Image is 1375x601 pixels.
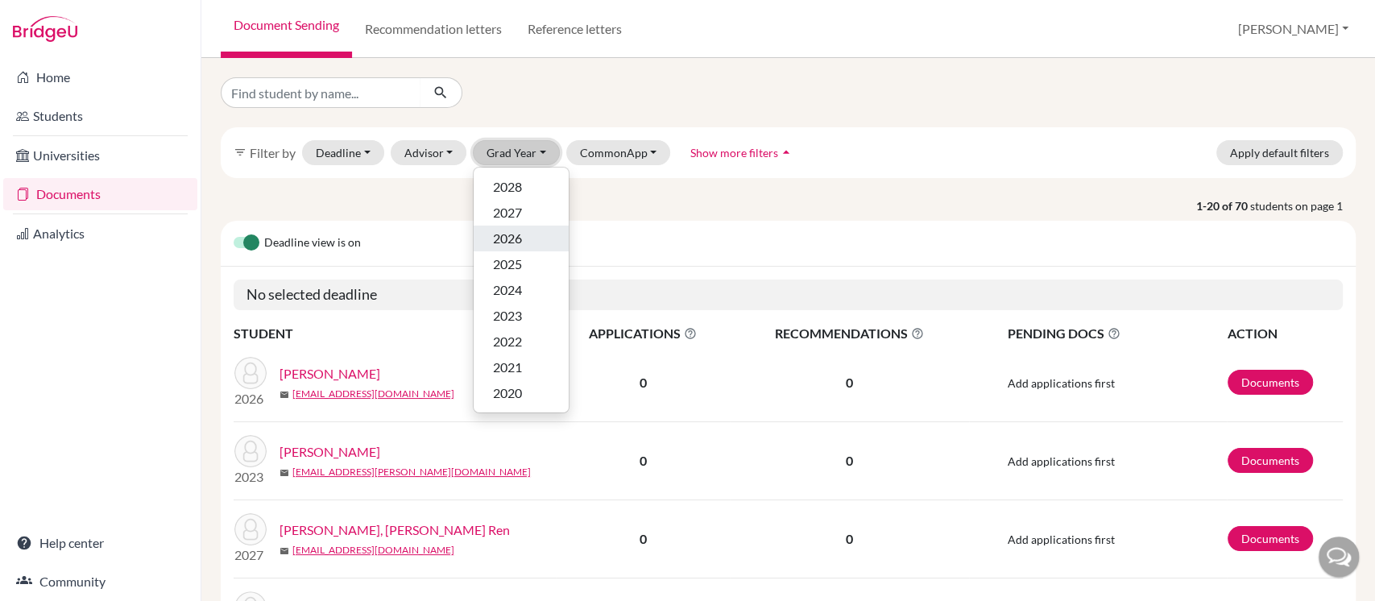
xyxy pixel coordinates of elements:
span: PENDING DOCS [1008,324,1226,343]
span: Add applications first [1008,454,1115,468]
i: filter_list [234,146,246,159]
span: mail [280,468,289,478]
span: Filter by [250,145,296,160]
p: 2023 [234,467,267,487]
span: mail [280,546,289,556]
span: 2023 [493,306,522,325]
a: Community [3,566,197,598]
span: Help [36,11,69,26]
button: 2028 [474,174,569,200]
b: 0 [640,531,647,546]
strong: 1-20 of 70 [1196,197,1250,214]
button: Apply default filters [1216,140,1343,165]
button: 2026 [474,226,569,251]
p: 0 [731,451,968,470]
span: mail [280,390,289,400]
a: [PERSON_NAME], [PERSON_NAME] Ren [280,520,510,540]
button: CommonApp [566,140,671,165]
span: 2022 [493,332,522,351]
a: [EMAIL_ADDRESS][PERSON_NAME][DOMAIN_NAME] [292,465,531,479]
p: 0 [731,373,968,392]
a: Universities [3,139,197,172]
span: Show more filters [690,146,778,160]
th: STUDENT [234,323,556,344]
a: [PERSON_NAME] [280,442,380,462]
img: Bridge-U [13,16,77,42]
span: Add applications first [1008,533,1115,546]
span: 2027 [493,203,522,222]
span: Add applications first [1008,376,1115,390]
p: 2027 [234,545,267,565]
a: Help center [3,527,197,559]
button: 2021 [474,354,569,380]
a: [PERSON_NAME] [280,364,380,383]
p: 0 [731,529,968,549]
a: [EMAIL_ADDRESS][DOMAIN_NAME] [292,543,454,557]
a: Documents [1228,526,1313,551]
span: 2021 [493,358,522,377]
button: 2027 [474,200,569,226]
button: Deadline [302,140,384,165]
h5: No selected deadline [234,280,1343,310]
img: Chan, Elina [234,435,267,467]
span: 2024 [493,280,522,300]
span: 2026 [493,229,522,248]
span: students on page 1 [1250,197,1356,214]
a: Documents [1228,370,1313,395]
a: Students [3,100,197,132]
span: APPLICATIONS [557,324,729,343]
img: Aoyama, Liz [234,357,267,389]
span: RECOMMENDATIONS [731,324,968,343]
span: 2020 [493,383,522,403]
span: 2025 [493,255,522,274]
button: 2023 [474,303,569,329]
th: ACTION [1227,323,1343,344]
span: 2028 [493,177,522,197]
b: 0 [640,453,647,468]
div: Grad Year [473,167,569,413]
button: [PERSON_NAME] [1231,14,1356,44]
b: 0 [640,375,647,390]
button: 2022 [474,329,569,354]
a: Documents [3,178,197,210]
img: Chang, William Ming Ren [234,513,267,545]
p: 2026 [234,389,267,408]
button: 2025 [474,251,569,277]
a: Home [3,61,197,93]
input: Find student by name... [221,77,420,108]
button: Grad Year [473,140,560,165]
span: Deadline view is on [264,234,361,253]
i: arrow_drop_up [778,144,794,160]
a: Documents [1228,448,1313,473]
a: Analytics [3,218,197,250]
button: Advisor [391,140,467,165]
button: Show more filtersarrow_drop_up [677,140,808,165]
a: [EMAIL_ADDRESS][DOMAIN_NAME] [292,387,454,401]
button: 2024 [474,277,569,303]
button: 2020 [474,380,569,406]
